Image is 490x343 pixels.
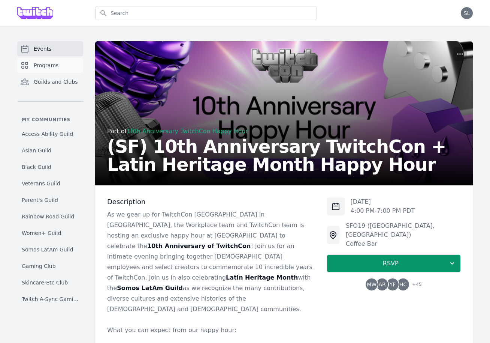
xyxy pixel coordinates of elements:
[22,279,68,286] span: Skincare-Etc Club
[17,117,83,123] p: My communities
[17,243,83,256] a: Somos LatAm Guild
[107,137,461,173] h2: (SF) 10th Anniversary TwitchCon + Latin Heritage Month Happy Hour
[107,209,315,314] p: As we gear up for TwitchCon [GEOGRAPHIC_DATA] in [GEOGRAPHIC_DATA], the Workplace team and Twitch...
[22,229,61,237] span: Women+ Guild
[22,213,74,220] span: Rainbow Road Guild
[107,325,315,335] p: What you can expect from our happy hour:
[399,282,407,287] span: HC
[17,226,83,240] a: Women+ Guild
[107,197,315,206] h3: Description
[107,127,461,136] div: Part of
[17,74,83,89] a: Guilds and Clubs
[327,254,461,272] button: RSVP
[464,11,470,16] span: SL
[17,259,83,273] a: Gaming Club
[367,282,376,287] span: MW
[22,163,51,171] span: Black Guild
[34,45,51,53] span: Events
[333,259,448,268] span: RSVP
[17,144,83,157] a: Asian Guild
[351,206,415,215] p: 4:00 PM - 7:00 PM PDT
[17,127,83,141] a: Access Ability Guild
[461,7,473,19] button: SL
[17,276,83,289] a: Skincare-Etc Club
[17,58,83,73] a: Programs
[17,193,83,207] a: Parent's Guild
[346,239,461,248] div: Coffee Bar
[226,274,298,281] strong: Latin Heritage Month
[22,147,51,154] span: Asian Guild
[390,282,396,287] span: YF
[351,197,415,206] p: [DATE]
[17,41,83,56] a: Events
[22,262,56,270] span: Gaming Club
[408,280,421,290] span: + 45
[22,196,58,204] span: Parent's Guild
[22,180,60,187] span: Veterans Guild
[147,242,251,250] strong: 10th Anniversary of TwitchCon
[17,160,83,174] a: Black Guild
[17,292,83,306] a: Twitch A-Sync Gaming (TAG) Club
[117,284,182,292] strong: Somos LatAm Guild
[22,246,73,253] span: Somos LatAm Guild
[22,295,79,303] span: Twitch A-Sync Gaming (TAG) Club
[127,128,248,135] a: 10th Anniversary TwitchCon Happy Hour
[17,177,83,190] a: Veterans Guild
[17,7,53,19] img: Grove
[34,62,58,69] span: Programs
[346,221,461,239] div: SFO19 ([GEOGRAPHIC_DATA], [GEOGRAPHIC_DATA])
[95,6,317,20] input: Search
[22,130,73,138] span: Access Ability Guild
[34,78,78,86] span: Guilds and Clubs
[17,210,83,223] a: Rainbow Road Guild
[378,282,385,287] span: AR
[17,41,83,302] nav: Sidebar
